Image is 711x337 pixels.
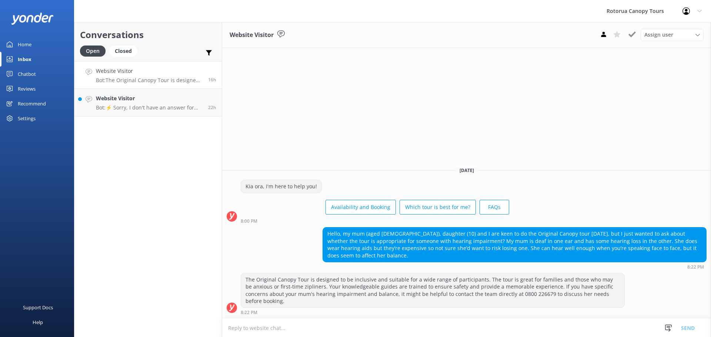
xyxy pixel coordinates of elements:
[641,29,704,41] div: Assign User
[241,273,624,307] div: The Original Canopy Tour is designed to be inclusive and suitable for a wide range of participant...
[33,315,43,330] div: Help
[644,31,673,39] span: Assign user
[80,28,216,42] h2: Conversations
[230,30,274,40] h3: Website Visitor
[74,89,222,117] a: Website VisitorBot:⚡ Sorry, I don't have an answer for that. Could you please try and rephrase yo...
[241,218,509,223] div: Aug 27 2025 08:00pm (UTC +12:00) Pacific/Auckland
[109,47,141,55] a: Closed
[323,264,707,269] div: Aug 27 2025 08:22pm (UTC +12:00) Pacific/Auckland
[326,200,396,215] button: Availability and Booking
[18,96,46,111] div: Recommend
[241,180,321,193] div: Kia ora, I'm here to help you!
[241,219,257,223] strong: 8:00 PM
[18,37,31,52] div: Home
[80,47,109,55] a: Open
[96,94,203,102] h4: Website Visitor
[80,46,106,57] div: Open
[455,167,478,173] span: [DATE]
[241,310,257,315] strong: 8:22 PM
[18,67,36,81] div: Chatbot
[208,104,216,111] span: Aug 27 2025 02:18pm (UTC +12:00) Pacific/Auckland
[96,104,203,111] p: Bot: ⚡ Sorry, I don't have an answer for that. Could you please try and rephrase your question? A...
[480,200,509,215] button: FAQs
[96,67,203,75] h4: Website Visitor
[687,265,704,269] strong: 8:22 PM
[74,61,222,89] a: Website VisitorBot:The Original Canopy Tour is designed to be inclusive and suitable for a wide r...
[18,52,31,67] div: Inbox
[18,111,36,126] div: Settings
[400,200,476,215] button: Which tour is best for me?
[23,300,53,315] div: Support Docs
[109,46,137,57] div: Closed
[208,77,216,83] span: Aug 27 2025 08:22pm (UTC +12:00) Pacific/Auckland
[96,77,203,84] p: Bot: The Original Canopy Tour is designed to be inclusive and suitable for a wide range of partic...
[11,13,54,25] img: yonder-white-logo.png
[323,228,706,262] div: Hello, my mum (aged [DEMOGRAPHIC_DATA]), daughter (10) and I are keen to do the Original Canopy t...
[18,81,36,96] div: Reviews
[241,310,625,315] div: Aug 27 2025 08:22pm (UTC +12:00) Pacific/Auckland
